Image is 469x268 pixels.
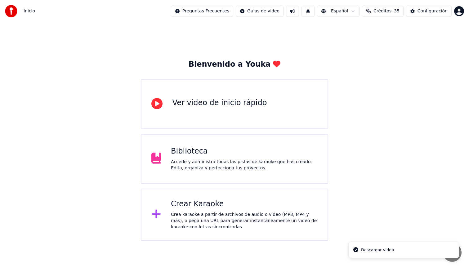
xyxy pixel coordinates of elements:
[189,60,281,69] div: Bienvenido a Youka
[24,8,35,14] nav: breadcrumb
[394,8,400,14] span: 35
[5,5,17,17] img: youka
[24,8,35,14] span: Inicio
[406,6,452,17] button: Configuración
[171,159,318,171] div: Accede y administra todas las pistas de karaoke que has creado. Edita, organiza y perfecciona tus...
[418,8,448,14] div: Configuración
[171,6,233,17] button: Preguntas Frecuentes
[361,247,394,253] div: Descargar video
[373,8,391,14] span: Créditos
[236,6,284,17] button: Guías de video
[172,98,267,108] div: Ver video de inicio rápido
[171,212,318,230] div: Crea karaoke a partir de archivos de audio o video (MP3, MP4 y más), o pega una URL para generar ...
[171,199,318,209] div: Crear Karaoke
[362,6,404,17] button: Créditos35
[171,146,318,156] div: Biblioteca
